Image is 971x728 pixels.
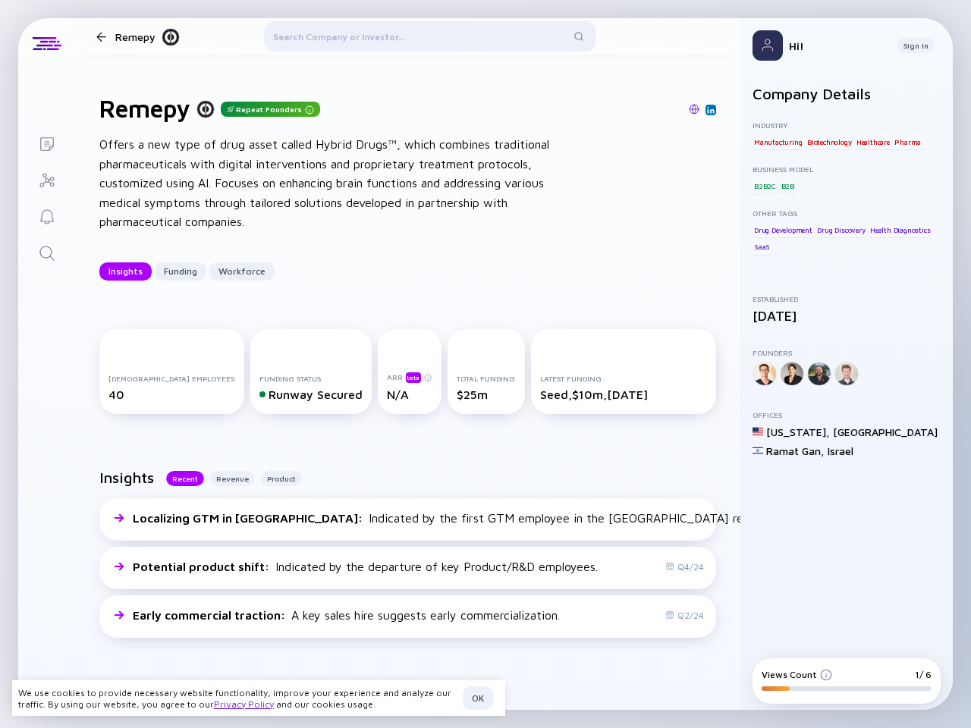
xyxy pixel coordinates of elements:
[221,102,320,117] div: Repeat Founders
[133,511,366,525] span: Localizing GTM in [GEOGRAPHIC_DATA] :
[665,610,704,621] div: Q2/24
[753,348,941,357] div: Founders
[707,106,715,114] img: Remepy Linkedin Page
[753,121,941,130] div: Industry
[214,698,274,710] a: Privacy Policy
[753,178,778,193] div: B2B2C
[806,134,853,149] div: Biotechnology
[99,259,152,283] div: Insights
[780,178,796,193] div: B2B
[18,197,75,234] a: Reminders
[789,39,885,52] div: Hi!
[766,425,830,438] div: [US_STATE] ,
[108,374,235,383] div: [DEMOGRAPHIC_DATA] Employees
[753,209,941,218] div: Other Tags
[133,560,598,573] div: Indicated by the departure of key Product/R&D employees.
[753,308,941,324] div: [DATE]
[115,27,180,46] div: Remepy
[133,511,768,525] div: Indicated by the first GTM employee in the [GEOGRAPHIC_DATA] region.
[166,471,204,486] button: Recent
[209,262,275,281] button: Workforce
[457,388,516,401] div: $25m
[665,561,704,573] div: Q4/24
[133,560,272,573] span: Potential product shift :
[753,426,763,437] img: United States Flag
[18,687,457,710] div: We use cookies to provide necessary website functionality, improve your experience and analyze ou...
[99,135,585,232] div: Offers a new type of drug asset called Hybrid Drugs™, which combines traditional pharmaceuticals ...
[261,471,302,486] button: Product
[18,161,75,197] a: Investor Map
[99,94,190,123] h1: Remepy
[915,669,932,680] div: 1/ 6
[259,388,363,401] div: Runway Secured
[753,222,814,237] div: Drug Development
[753,85,941,102] h2: Company Details
[463,686,493,710] button: OK
[833,425,938,438] div: [GEOGRAPHIC_DATA]
[155,259,206,283] div: Funding
[540,388,708,401] div: Seed, $10m, [DATE]
[99,262,152,281] button: Insights
[210,471,255,486] button: Revenue
[897,38,935,53] button: Sign In
[689,104,699,115] img: Remepy Website
[18,124,75,161] a: Lists
[828,444,853,457] div: Israel
[753,240,771,255] div: SaaS
[753,134,803,149] div: Manufacturing
[99,469,154,486] h2: Insights
[133,608,288,622] span: Early commercial traction :
[387,388,432,401] div: N/A
[869,222,932,237] div: Health Diagnostics
[540,374,708,383] div: Latest Funding
[108,388,235,401] div: 40
[753,294,941,303] div: Established
[762,669,832,680] div: Views Count
[753,445,763,456] img: Israel Flag
[855,134,891,149] div: Healthcare
[406,372,421,383] div: beta
[387,372,432,383] div: ARR
[893,134,922,149] div: Pharma
[815,222,866,237] div: Drug Discovery
[259,374,363,383] div: Funding Status
[155,262,206,281] button: Funding
[209,259,275,283] div: Workforce
[457,374,516,383] div: Total Funding
[133,608,560,622] div: A key sales hire suggests early commercialization.
[753,30,783,61] img: Profile Picture
[18,234,75,270] a: Search
[766,444,825,457] div: Ramat Gan ,
[753,410,941,419] div: Offices
[753,165,941,174] div: Business Model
